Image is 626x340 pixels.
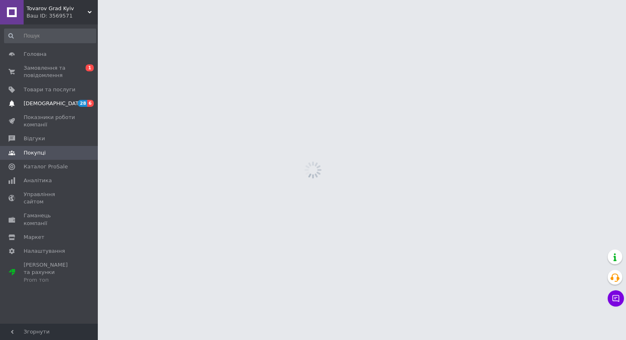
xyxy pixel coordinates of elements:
[24,149,46,157] span: Покупці
[78,100,87,107] span: 28
[24,234,44,241] span: Маркет
[24,177,52,184] span: Аналітика
[24,100,84,107] span: [DEMOGRAPHIC_DATA]
[26,5,88,12] span: Tovarov Grad Kyiv
[24,64,75,79] span: Замовлення та повідомлення
[24,86,75,93] span: Товари та послуги
[26,12,98,20] div: Ваш ID: 3569571
[24,261,75,284] span: [PERSON_NAME] та рахунки
[4,29,96,43] input: Пошук
[24,163,68,170] span: Каталог ProSale
[24,191,75,205] span: Управління сайтом
[24,114,75,128] span: Показники роботи компанії
[24,247,65,255] span: Налаштування
[24,276,75,284] div: Prom топ
[24,51,46,58] span: Головна
[608,290,624,307] button: Чат з покупцем
[87,100,94,107] span: 6
[86,64,94,71] span: 1
[24,212,75,227] span: Гаманець компанії
[24,135,45,142] span: Відгуки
